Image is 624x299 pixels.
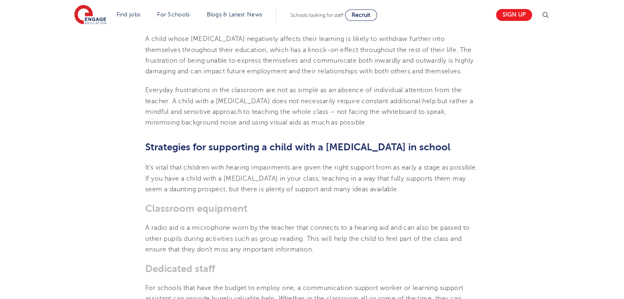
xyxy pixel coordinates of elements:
span: A radio aid is a microphone worn by the teacher that connects to a hearing aid and can also be pa... [145,224,470,253]
a: Sign up [496,9,532,21]
span: A child whose [MEDICAL_DATA] negatively affects their learning is likely to withdraw further into... [145,35,473,75]
a: For Schools [157,11,190,18]
img: Engage Education [74,5,106,25]
a: Blogs & Latest News [207,11,263,18]
a: Recruit [345,9,377,21]
span: Classroom equipment [145,203,247,214]
span: Dedicated staff [145,263,215,274]
span: Strategies for supporting a child with a [MEDICAL_DATA] in school [145,141,450,153]
span: Everyday frustrations in the classroom are not as simple as an absence of individual attention fr... [145,86,473,126]
span: Schools looking for staff [290,12,343,18]
span: Recruit [352,12,370,18]
a: Find jobs [117,11,141,18]
span: It’s vital that children with hearing impairments are given the right support from as early a sta... [145,164,478,193]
